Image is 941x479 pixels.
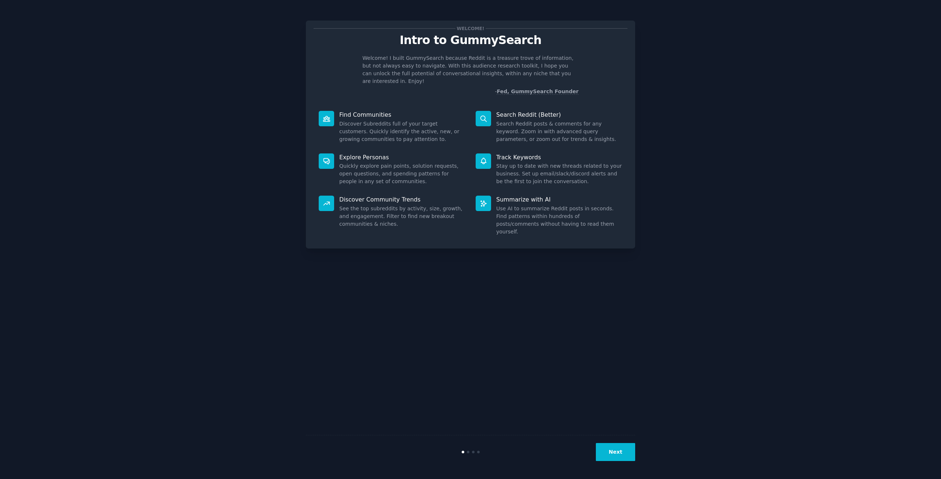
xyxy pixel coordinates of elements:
dd: Search Reddit posts & comments for any keyword. Zoom in with advanced query parameters, or zoom o... [496,120,622,143]
p: Track Keywords [496,153,622,161]
dd: Use AI to summarize Reddit posts in seconds. Find patterns within hundreds of posts/comments with... [496,205,622,236]
p: Search Reddit (Better) [496,111,622,119]
a: Fed, GummySearch Founder [497,88,579,95]
p: Intro to GummySearch [314,34,627,47]
button: Next [596,443,635,461]
span: Welcome! [455,25,486,32]
p: Summarize with AI [496,196,622,203]
dd: See the top subreddits by activity, size, growth, and engagement. Filter to find new breakout com... [339,205,465,228]
dd: Stay up to date with new threads related to your business. Set up email/slack/discord alerts and ... [496,162,622,185]
p: Welcome! I built GummySearch because Reddit is a treasure trove of information, but not always ea... [362,54,579,85]
div: - [495,88,579,95]
dd: Discover Subreddits full of your target customers. Quickly identify the active, new, or growing c... [339,120,465,143]
dd: Quickly explore pain points, solution requests, open questions, and spending patterns for people ... [339,162,465,185]
p: Discover Community Trends [339,196,465,203]
p: Find Communities [339,111,465,119]
p: Explore Personas [339,153,465,161]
